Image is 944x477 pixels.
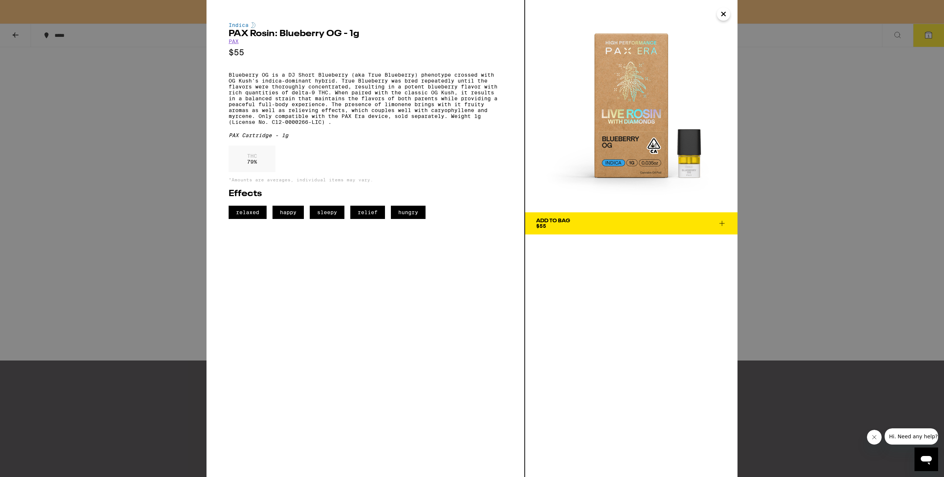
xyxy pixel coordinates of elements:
[229,29,502,38] h2: PAX Rosin: Blueberry OG - 1g
[229,72,502,125] p: Blueberry OG is a DJ Short Blueberry (aka True Blueberry) phenotype crossed with OG Kush's indica...
[717,7,730,21] button: Close
[885,428,938,445] iframe: Message from company
[229,22,502,28] div: Indica
[229,38,239,44] a: PAX
[536,223,546,229] span: $55
[536,218,570,223] div: Add To Bag
[229,177,502,182] p: *Amounts are averages, individual items may vary.
[525,212,737,234] button: Add To Bag$55
[867,430,882,445] iframe: Close message
[391,206,426,219] span: hungry
[247,153,257,159] p: THC
[229,48,502,57] p: $55
[350,206,385,219] span: relief
[229,189,502,198] h2: Effects
[310,206,344,219] span: sleepy
[229,206,267,219] span: relaxed
[914,448,938,471] iframe: Button to launch messaging window
[251,22,256,28] img: indicaColor.svg
[273,206,304,219] span: happy
[229,132,502,138] div: PAX Cartridge - 1g
[229,146,275,172] div: 79 %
